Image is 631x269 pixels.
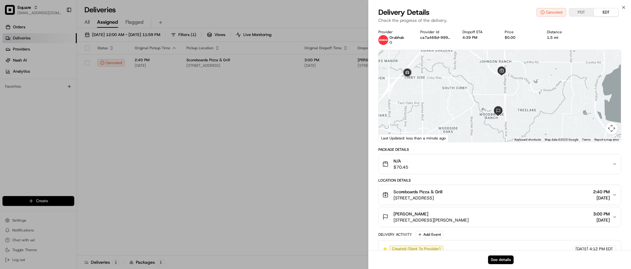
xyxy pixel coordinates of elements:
[389,40,392,45] span: G
[389,35,404,40] span: Grubhub
[378,17,621,23] p: Check the progress of the delivery.
[576,246,588,252] span: [DATE]
[380,134,401,142] img: Google
[488,255,514,264] button: See details
[462,35,495,40] div: 4:39 PM
[545,138,578,141] span: Map data ©2025 Google
[379,207,621,227] button: [PERSON_NAME][STREET_ADDRESS][PERSON_NAME]3:00 PM[DATE]
[378,35,388,45] img: 5e692f75ce7d37001a5d71f1
[420,35,453,40] button: ca7a468d-9998-5e2f-95f4-311dd08b11d5
[378,30,411,34] div: Provider
[505,30,537,34] div: Price
[547,30,579,34] div: Distance
[378,232,412,237] div: Delivery Activity
[380,134,401,142] a: Open this area in Google Maps (opens a new window)
[392,246,441,252] span: Created (Sent To Provider)
[582,138,591,141] a: Terms (opens in new tab)
[401,67,413,79] div: 1
[515,138,541,142] button: Keyboard shortcuts
[379,154,621,174] button: N/A$70.45
[378,178,621,183] div: Location Details
[393,164,408,170] span: $70.45
[569,8,594,16] button: PDT
[605,122,618,134] button: Map camera controls
[593,217,610,223] span: [DATE]
[593,211,610,217] span: 3:00 PM
[416,231,443,238] button: Add Event
[594,8,618,16] button: EDT
[593,195,610,201] span: [DATE]
[378,147,621,152] div: Package Details
[393,195,442,201] span: [STREET_ADDRESS]
[547,35,579,40] div: 1.5 mi
[379,134,449,142] div: Last Updated: less than a minute ago
[589,246,613,252] span: 4:12 PM EDT
[378,7,429,17] span: Delivery Details
[593,189,610,195] span: 2:40 PM
[493,106,503,116] div: 2
[393,189,442,195] span: Scoreboards Pizza & Grill
[393,211,428,217] span: [PERSON_NAME]
[462,30,495,34] div: Dropoff ETA
[594,138,619,141] a: Report a map error
[536,8,566,17] button: Canceled
[393,158,408,164] span: N/A
[393,217,469,223] span: [STREET_ADDRESS][PERSON_NAME]
[420,30,453,34] div: Provider Id
[505,35,537,40] div: $0.00
[379,185,621,205] button: Scoreboards Pizza & Grill[STREET_ADDRESS]2:40 PM[DATE]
